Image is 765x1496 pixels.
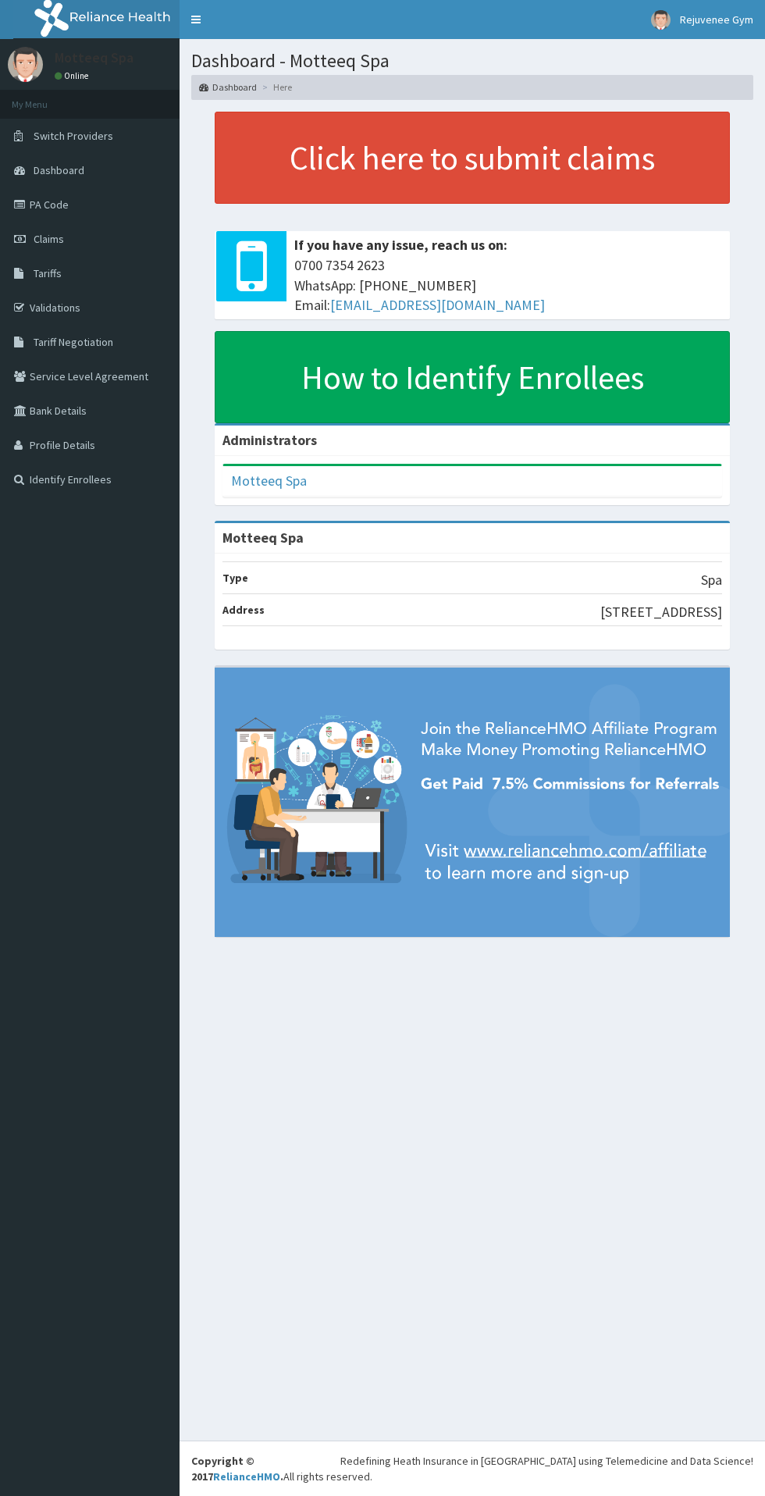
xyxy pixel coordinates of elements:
footer: All rights reserved. [180,1441,765,1496]
strong: Motteeq Spa [222,529,304,547]
a: Motteeq Spa [231,472,307,490]
a: How to Identify Enrollees [215,331,730,423]
span: Tariff Negotiation [34,335,113,349]
a: Dashboard [199,80,257,94]
a: RelianceHMO [213,1469,280,1484]
a: Click here to submit claims [215,112,730,204]
p: [STREET_ADDRESS] [600,602,722,622]
span: Claims [34,232,64,246]
img: User Image [651,10,671,30]
span: Tariffs [34,266,62,280]
span: Switch Providers [34,129,113,143]
img: provider-team-banner.png [215,668,730,937]
div: Redefining Heath Insurance in [GEOGRAPHIC_DATA] using Telemedicine and Data Science! [340,1453,753,1469]
span: Rejuvenee Gym [680,12,753,27]
b: Administrators [222,431,317,449]
li: Here [258,80,292,94]
h1: Dashboard - Motteeq Spa [191,51,753,71]
p: Motteeq Spa [55,51,133,65]
a: [EMAIL_ADDRESS][DOMAIN_NAME] [330,296,545,314]
span: Dashboard [34,163,84,177]
p: Spa [701,570,722,590]
b: If you have any issue, reach us on: [294,236,507,254]
strong: Copyright © 2017 . [191,1454,283,1484]
span: 0700 7354 2623 WhatsApp: [PHONE_NUMBER] Email: [294,255,722,315]
b: Type [222,571,248,585]
img: User Image [8,47,43,82]
b: Address [222,603,265,617]
a: Online [55,70,92,81]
